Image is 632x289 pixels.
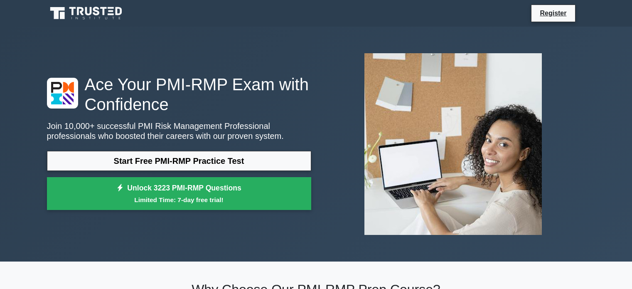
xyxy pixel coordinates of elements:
[47,151,311,171] a: Start Free PMI-RMP Practice Test
[47,121,311,141] p: Join 10,000+ successful PMI Risk Management Professional professionals who boosted their careers ...
[47,74,311,114] h1: Ace Your PMI-RMP Exam with Confidence
[57,195,301,205] small: Limited Time: 7-day free trial!
[47,177,311,210] a: Unlock 3223 PMI-RMP QuestionsLimited Time: 7-day free trial!
[535,8,571,18] a: Register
